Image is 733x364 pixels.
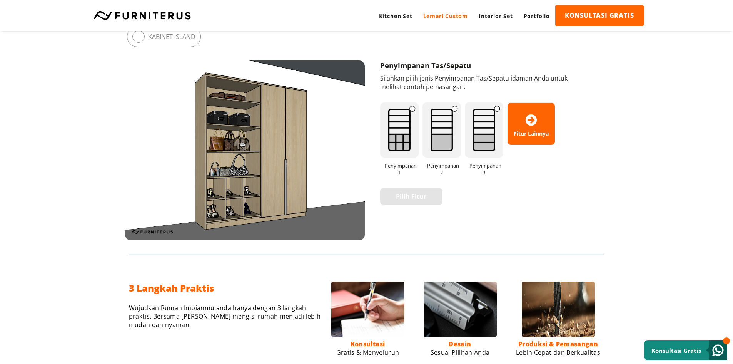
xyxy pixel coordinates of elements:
[380,74,589,91] p: Silahkan pilih jenis Penyimpanan Tas/Sepatu idaman Anda untuk melihat contoh pemasangan.
[465,158,503,181] span: Penyimpanan 3
[555,5,644,26] a: KONSULTASI GRATIS
[651,347,701,354] small: Konsultasi Gratis
[422,102,461,158] img: 02.png
[465,102,503,158] img: 03.png
[518,5,555,27] a: Portfolio
[322,340,414,348] p: Konsultasi
[380,60,589,70] h3: Penyimpanan Tas/Sepatu
[508,111,555,137] span: Fitur Lainnya
[148,32,195,41] label: Kabinet Island
[129,282,322,294] h2: 3 Langkah Praktis
[380,102,419,158] img: 01.png
[129,304,322,329] p: Wujudkan Rumah Impianmu anda hanya dengan 3 langkah praktis. Bersama [PERSON_NAME] mengisi rumah ...
[418,5,473,27] a: Lemari Custom
[374,5,418,27] a: Kitchen Set
[644,340,727,360] a: Konsultasi Gratis
[322,348,414,357] p: Gratis & Menyeluruh
[380,158,419,181] span: Penyimpanan 1
[422,158,461,181] span: Penyimpanan 2
[473,5,518,27] a: Interior Set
